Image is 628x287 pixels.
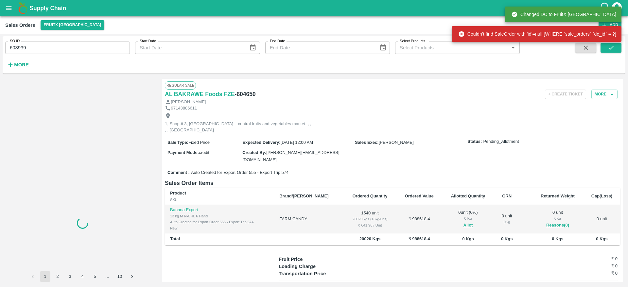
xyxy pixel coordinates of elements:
button: Reasons(0) [537,222,578,229]
button: Go to page 2 [52,271,63,282]
b: Ordered Quantity [353,194,388,198]
a: Supply Chain [29,4,600,13]
label: Start Date [140,39,156,44]
b: 0 Kgs [501,236,513,241]
span: Regular Sale [165,81,196,89]
b: 0 Kgs [596,236,607,241]
button: Go to page 10 [114,271,125,282]
button: More [591,90,618,99]
label: Created By : [242,150,266,155]
td: 1540 unit [343,205,396,233]
p: 97143886611 [171,105,197,111]
div: … [102,274,113,280]
button: open drawer [1,1,16,16]
label: End Date [270,39,285,44]
td: FARM CANDY [274,205,343,233]
p: Fruit Price [279,256,363,263]
label: Comment : [167,170,190,176]
span: Fixed Price [188,140,210,145]
button: Choose date [377,42,389,54]
b: 20020 Kgs [359,236,380,241]
h6: - 604650 [235,90,256,99]
button: Select DC [41,20,105,30]
span: [DATE] 12:00 AM [281,140,313,145]
td: ₹ 988618.4 [396,205,442,233]
button: page 1 [40,271,50,282]
h6: ₹ 0 [561,263,618,269]
b: 0 Kgs [552,236,563,241]
button: Open [509,43,517,52]
span: credit [199,150,209,155]
button: More [5,59,30,70]
label: Sales Exec : [355,140,378,145]
h6: ₹ 0 [561,256,618,262]
div: Sales Orders [5,21,35,29]
p: [PERSON_NAME] [171,99,206,105]
label: Select Products [400,39,425,44]
div: Changed DC to FruitX [GEOGRAPHIC_DATA] [511,8,616,20]
h6: Sales Order Items [165,178,620,188]
nav: pagination navigation [26,271,138,282]
div: 0 unit [499,213,514,225]
td: 0 unit [584,205,620,233]
b: Product [170,191,186,195]
div: 0 unit ( 0 %) [447,210,489,229]
div: SKU [170,197,269,203]
div: 0 Kg [499,219,514,225]
a: AL BAKRAWE Foods FZE [165,90,235,99]
b: Ordered Value [405,194,434,198]
p: Banana Export [170,207,269,213]
b: GRN [502,194,512,198]
label: Status: [467,139,482,145]
p: Loading Charge [279,263,363,270]
b: Supply Chain [29,5,66,11]
div: 0 Kg [447,215,489,221]
b: Gap(Loss) [591,194,612,198]
label: Expected Delivery : [242,140,280,145]
div: New [170,225,269,231]
span: [PERSON_NAME] [379,140,414,145]
input: Start Date [135,42,244,54]
button: Go to next page [127,271,137,282]
b: Returned Weight [541,194,575,198]
span: [PERSON_NAME][EMAIL_ADDRESS][DOMAIN_NAME] [242,150,339,162]
div: account of current user [611,1,623,15]
label: Sale Type : [167,140,188,145]
b: Brand/[PERSON_NAME] [279,194,328,198]
input: Select Products [397,43,507,52]
strong: More [14,62,29,67]
div: 13 kg M N-CHL 6 Hand [170,213,269,219]
label: SO ID [10,39,20,44]
span: Auto Created for Export Order 555 - Export Trip 574 [191,170,288,176]
b: ₹ 988618.4 [409,236,430,241]
img: logo [16,2,29,15]
b: Total [170,236,180,241]
div: 0 unit [537,210,578,229]
label: Payment Mode : [167,150,199,155]
button: Go to page 4 [77,271,88,282]
div: Auto Created for Export Order 555 - Export Trip 574 [170,219,269,225]
div: Couldn't find SaleOrder with 'id'=null [WHERE `sale_orders`.`dc_id` = ?] [458,28,616,40]
input: End Date [265,42,374,54]
p: 1, Shop # 3, [GEOGRAPHIC_DATA] – central fruits and vegetables market, , , , , [GEOGRAPHIC_DATA] [165,121,312,133]
div: 20020 kgs (13kg/unit) [349,216,391,222]
input: Enter SO ID [5,42,130,54]
button: Go to page 3 [65,271,75,282]
b: 0 Kgs [462,236,474,241]
div: ₹ 641.96 / Unit [349,222,391,228]
button: Go to page 5 [90,271,100,282]
button: Choose date [247,42,259,54]
button: Allot [463,222,473,229]
p: Transportation Price [279,270,363,277]
span: Pending_Allotment [483,139,519,145]
div: customer-support [600,2,611,14]
b: Allotted Quantity [451,194,485,198]
div: 0 Kg [537,215,578,221]
h6: ₹ 0 [561,270,618,277]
